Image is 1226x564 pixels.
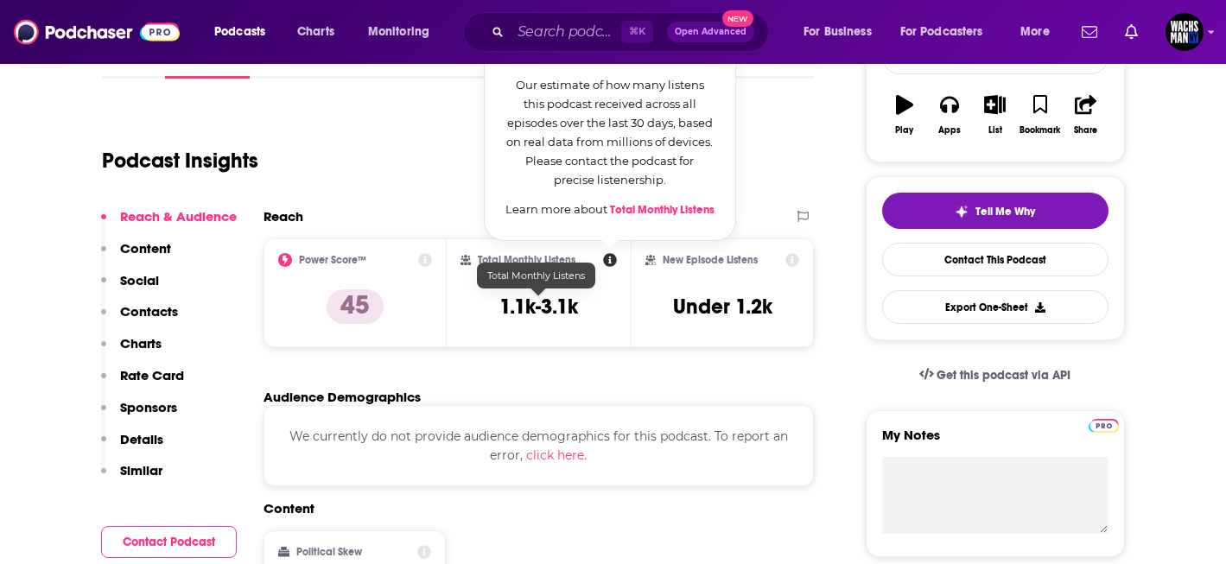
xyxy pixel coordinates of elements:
[101,272,159,304] button: Social
[900,20,983,44] span: For Podcasters
[120,303,178,320] p: Contacts
[988,125,1002,136] div: List
[675,28,746,36] span: Open Advanced
[101,240,171,272] button: Content
[101,462,162,494] button: Similar
[101,303,178,335] button: Contacts
[487,269,585,282] span: Total Monthly Listens
[101,526,237,558] button: Contact Podcast
[938,125,961,136] div: Apps
[120,240,171,257] p: Content
[101,208,237,240] button: Reach & Audience
[882,193,1108,229] button: tell me why sparkleTell Me Why
[526,446,587,465] button: click here.
[101,335,162,367] button: Charts
[511,18,621,46] input: Search podcasts, credits, & more...
[673,294,772,320] h3: Under 1.2k
[356,18,452,46] button: open menu
[1089,419,1119,433] img: Podchaser Pro
[202,18,288,46] button: open menu
[480,12,785,52] div: Search podcasts, credits, & more...
[1074,125,1097,136] div: Share
[667,22,754,42] button: Open AdvancedNew
[120,272,159,288] p: Social
[289,428,788,463] span: We currently do not provide audience demographics for this podcast. To report an error,
[101,431,163,463] button: Details
[264,500,801,516] h2: Content
[505,46,715,65] h2: Total Monthly Listens
[120,399,177,415] p: Sponsors
[327,289,384,324] p: 45
[663,254,758,266] h2: New Episode Listens
[120,367,184,383] p: Rate Card
[1008,18,1071,46] button: open menu
[610,203,715,217] a: Total Monthly Listens
[882,84,927,146] button: Play
[499,294,578,320] h3: 1.1k-3.1k
[889,18,1008,46] button: open menu
[505,200,715,219] p: Learn more about
[505,75,715,189] p: Our estimate of how many listens this podcast received across all episodes over the last 30 days,...
[621,21,653,43] span: ⌘ K
[1063,84,1108,146] button: Share
[722,10,753,27] span: New
[296,546,362,558] h2: Political Skew
[264,208,303,225] h2: Reach
[975,205,1035,219] span: Tell Me Why
[895,125,913,136] div: Play
[937,368,1070,383] span: Get this podcast via API
[299,254,366,266] h2: Power Score™
[1018,84,1063,146] button: Bookmark
[214,20,265,44] span: Podcasts
[1166,13,1204,51] button: Show profile menu
[927,84,972,146] button: Apps
[368,20,429,44] span: Monitoring
[297,20,334,44] span: Charts
[478,254,575,266] h2: Total Monthly Listens
[14,16,180,48] img: Podchaser - Follow, Share and Rate Podcasts
[264,389,421,405] h2: Audience Demographics
[1118,17,1145,47] a: Show notifications dropdown
[882,427,1108,457] label: My Notes
[1166,13,1204,51] img: User Profile
[120,462,162,478] p: Similar
[1089,416,1119,433] a: Pro website
[286,18,345,46] a: Charts
[120,431,163,447] p: Details
[101,367,184,399] button: Rate Card
[102,148,258,174] h1: Podcast Insights
[1020,20,1050,44] span: More
[101,399,177,431] button: Sponsors
[1020,125,1060,136] div: Bookmark
[955,205,969,219] img: tell me why sparkle
[804,20,872,44] span: For Business
[882,243,1108,276] a: Contact This Podcast
[972,84,1017,146] button: List
[905,354,1085,396] a: Get this podcast via API
[791,18,893,46] button: open menu
[120,208,237,225] p: Reach & Audience
[1166,13,1204,51] span: Logged in as WachsmanNY
[1075,17,1104,47] a: Show notifications dropdown
[120,335,162,352] p: Charts
[882,290,1108,324] button: Export One-Sheet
